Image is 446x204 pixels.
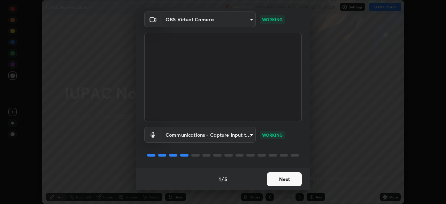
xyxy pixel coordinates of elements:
h4: 5 [224,175,227,183]
h4: / [222,175,224,183]
div: OBS Virtual Camera [161,127,256,143]
p: WORKING [262,132,283,138]
h4: 1 [219,175,221,183]
button: Next [267,172,302,186]
div: OBS Virtual Camera [161,12,256,27]
p: WORKING [262,16,283,23]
